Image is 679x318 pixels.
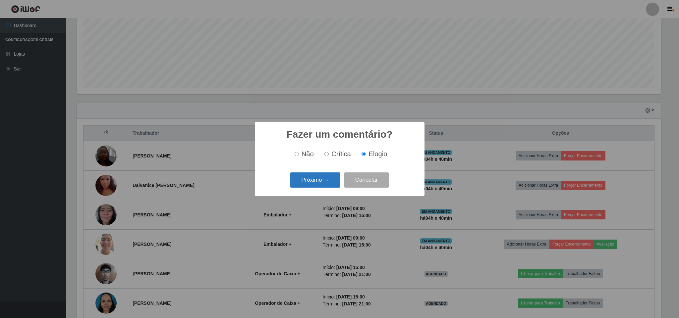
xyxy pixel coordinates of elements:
button: Cancelar [344,172,389,188]
input: Não [295,152,299,156]
span: Não [302,150,314,158]
input: Elogio [362,152,366,156]
h2: Fazer um comentário? [286,128,392,140]
span: Crítica [331,150,351,158]
span: Elogio [368,150,387,158]
input: Crítica [324,152,329,156]
button: Próximo → [290,172,340,188]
